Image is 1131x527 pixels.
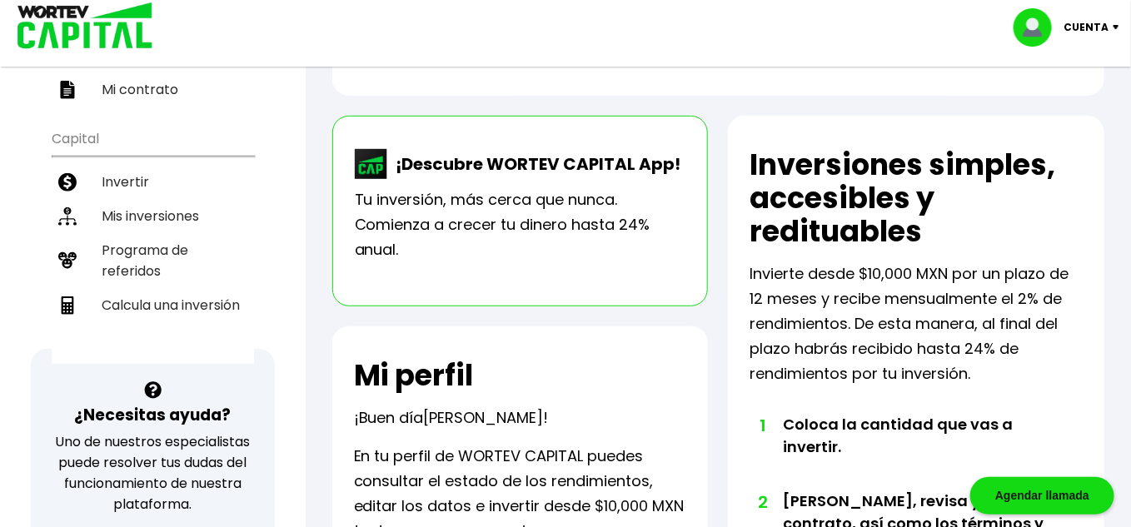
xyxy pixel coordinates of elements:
p: Cuenta [1064,15,1109,40]
img: invertir-icon.b3b967d7.svg [58,173,77,191]
a: Programa de referidos [52,233,254,288]
img: icon-down [1109,25,1131,30]
img: inversiones-icon.6695dc30.svg [58,207,77,226]
a: Calcula una inversión [52,288,254,322]
li: Coloca la cantidad que vas a invertir. [783,413,1049,490]
img: contrato-icon.f2db500c.svg [58,81,77,99]
p: ¡Descubre WORTEV CAPITAL App! [388,152,681,176]
a: Mi contrato [52,72,254,107]
img: recomiendanos-icon.9b8e9327.svg [58,251,77,270]
img: profile-image [1014,8,1064,47]
img: calculadora-icon.17d418c4.svg [58,296,77,315]
p: Tu inversión, más cerca que nunca. Comienza a crecer tu dinero hasta 24% anual. [355,187,686,262]
h3: ¿Necesitas ayuda? [74,403,231,427]
span: [PERSON_NAME] [424,407,544,428]
div: Agendar llamada [970,477,1114,515]
h2: Mi perfil [354,359,474,392]
ul: Capital [52,120,254,364]
a: Invertir [52,165,254,199]
p: Uno de nuestros especialistas puede resolver tus dudas del funcionamiento de nuestra plataforma. [52,431,253,515]
a: Mis inversiones [52,199,254,233]
p: Invierte desde $10,000 MXN por un plazo de 12 meses y recibe mensualmente el 2% de rendimientos. ... [750,261,1083,386]
span: 2 [758,490,766,515]
h2: Inversiones simples, accesibles y redituables [750,148,1083,248]
span: 1 [758,413,766,438]
img: wortev-capital-app-icon [355,149,388,179]
p: ¡Buen día ! [354,405,549,430]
